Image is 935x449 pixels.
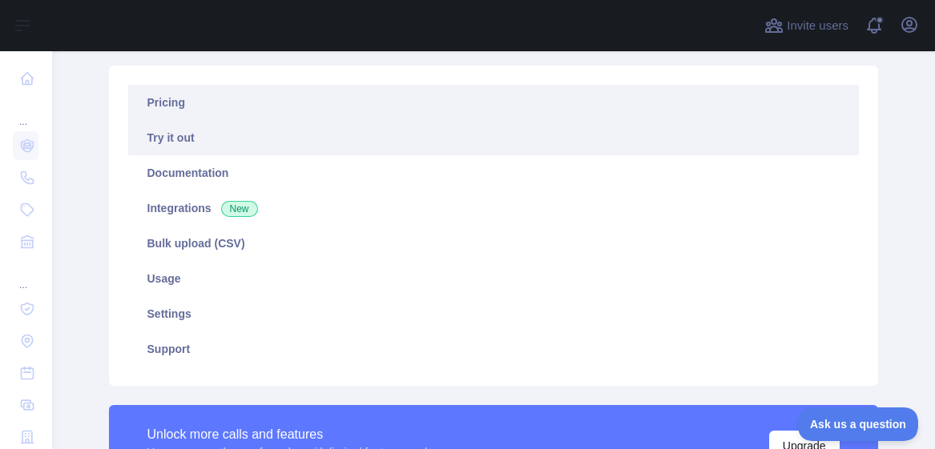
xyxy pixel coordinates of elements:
a: Settings [128,296,859,331]
div: ... [13,96,38,128]
span: Invite users [787,17,848,35]
a: Pricing [128,85,859,120]
a: Bulk upload (CSV) [128,226,859,261]
div: Unlock more calls and features [147,425,461,444]
a: Integrations New [128,190,859,226]
a: Usage [128,261,859,296]
span: New [221,201,258,217]
a: Support [128,331,859,367]
a: Try it out [128,120,859,155]
button: Invite users [761,13,852,38]
a: Documentation [128,155,859,190]
div: ... [13,259,38,291]
iframe: Toggle Customer Support [798,407,919,441]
